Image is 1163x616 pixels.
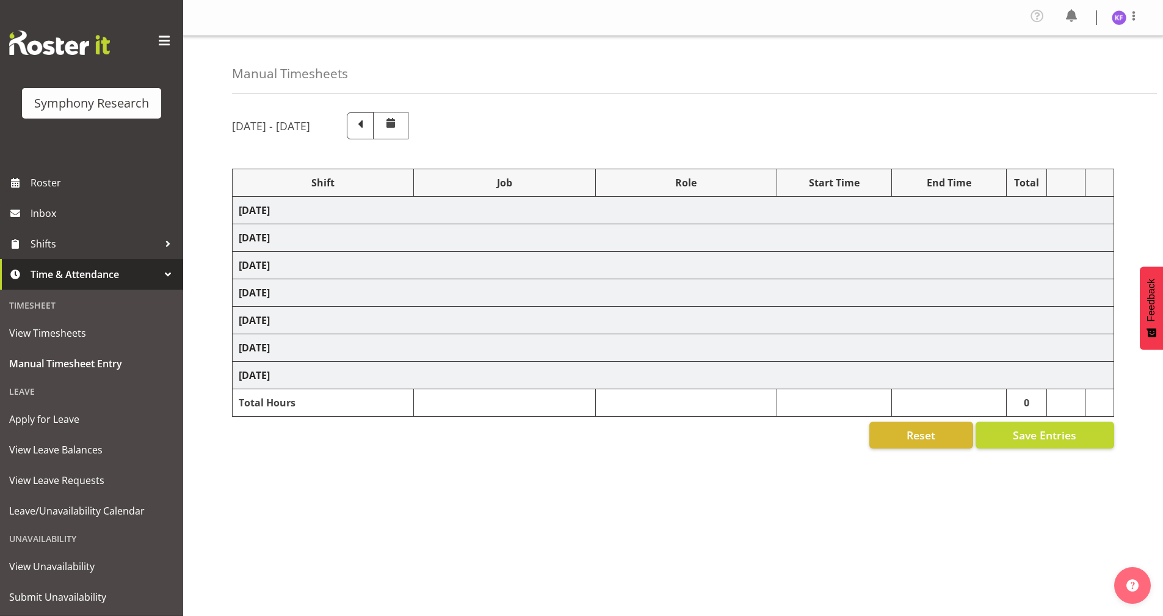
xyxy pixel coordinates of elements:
a: View Unavailability [3,551,180,582]
img: Rosterit website logo [9,31,110,55]
a: Apply for Leave [3,404,180,435]
button: Reset [869,422,973,449]
a: Manual Timesheet Entry [3,348,180,379]
span: Inbox [31,204,177,222]
a: Leave/Unavailability Calendar [3,496,180,526]
div: Timesheet [3,293,180,318]
h5: [DATE] - [DATE] [232,119,310,133]
span: Leave/Unavailability Calendar [9,502,174,520]
td: [DATE] [233,252,1114,279]
div: Role [602,175,770,190]
div: Start Time [783,175,885,190]
span: Time & Attendance [31,265,159,284]
td: [DATE] [233,279,1114,307]
button: Feedback - Show survey [1140,266,1163,350]
div: Unavailability [3,526,180,551]
button: Save Entries [976,422,1114,449]
span: Apply for Leave [9,410,174,428]
div: Shift [239,175,407,190]
td: [DATE] [233,224,1114,252]
img: karrierae-frydenlund1891.jpg [1112,10,1126,25]
td: [DATE] [233,334,1114,362]
div: Symphony Research [34,94,149,112]
span: Save Entries [1013,427,1076,443]
td: [DATE] [233,362,1114,389]
td: [DATE] [233,197,1114,224]
div: Total [1013,175,1041,190]
a: View Leave Requests [3,465,180,496]
span: View Leave Balances [9,441,174,459]
img: help-xxl-2.png [1126,579,1139,592]
a: Submit Unavailability [3,582,180,612]
span: Roster [31,174,177,192]
td: 0 [1006,389,1047,417]
h4: Manual Timesheets [232,67,348,81]
span: Submit Unavailability [9,588,174,606]
td: [DATE] [233,307,1114,334]
span: View Unavailability [9,557,174,576]
span: Shifts [31,235,159,253]
span: View Leave Requests [9,471,174,490]
a: View Leave Balances [3,435,180,465]
div: Leave [3,379,180,404]
span: Feedback [1146,279,1157,321]
span: Reset [907,427,935,443]
td: Total Hours [233,389,414,417]
span: Manual Timesheet Entry [9,354,174,373]
div: End Time [898,175,1000,190]
div: Job [420,175,589,190]
span: View Timesheets [9,324,174,342]
a: View Timesheets [3,318,180,348]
